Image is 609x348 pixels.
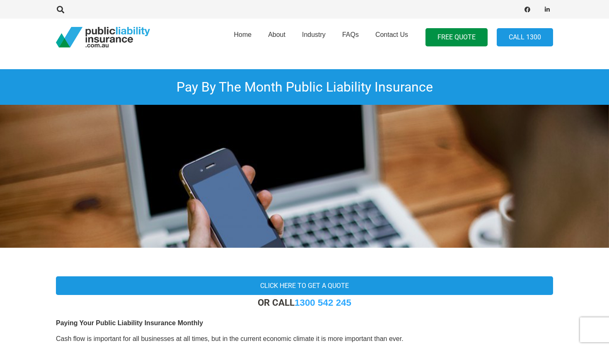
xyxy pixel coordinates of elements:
[541,4,553,15] a: LinkedIn
[342,31,359,38] span: FAQs
[294,16,334,58] a: Industry
[260,16,294,58] a: About
[56,319,203,326] b: Paying Your Public Liability Insurance Monthly
[268,31,285,38] span: About
[367,16,416,58] a: Contact Us
[234,31,251,38] span: Home
[334,16,367,58] a: FAQs
[52,6,69,13] a: Search
[375,31,408,38] span: Contact Us
[302,31,326,38] span: Industry
[56,27,150,48] a: pli_logotransparent
[56,276,553,295] a: Click here to get a quote
[225,16,260,58] a: Home
[497,28,553,47] a: Call 1300
[295,297,351,308] a: 1300 542 245
[425,28,488,47] a: FREE QUOTE
[258,297,351,308] strong: OR CALL
[56,334,553,343] p: Cash flow is important for all businesses at all times, but in the current economic climate it is...
[522,4,533,15] a: Facebook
